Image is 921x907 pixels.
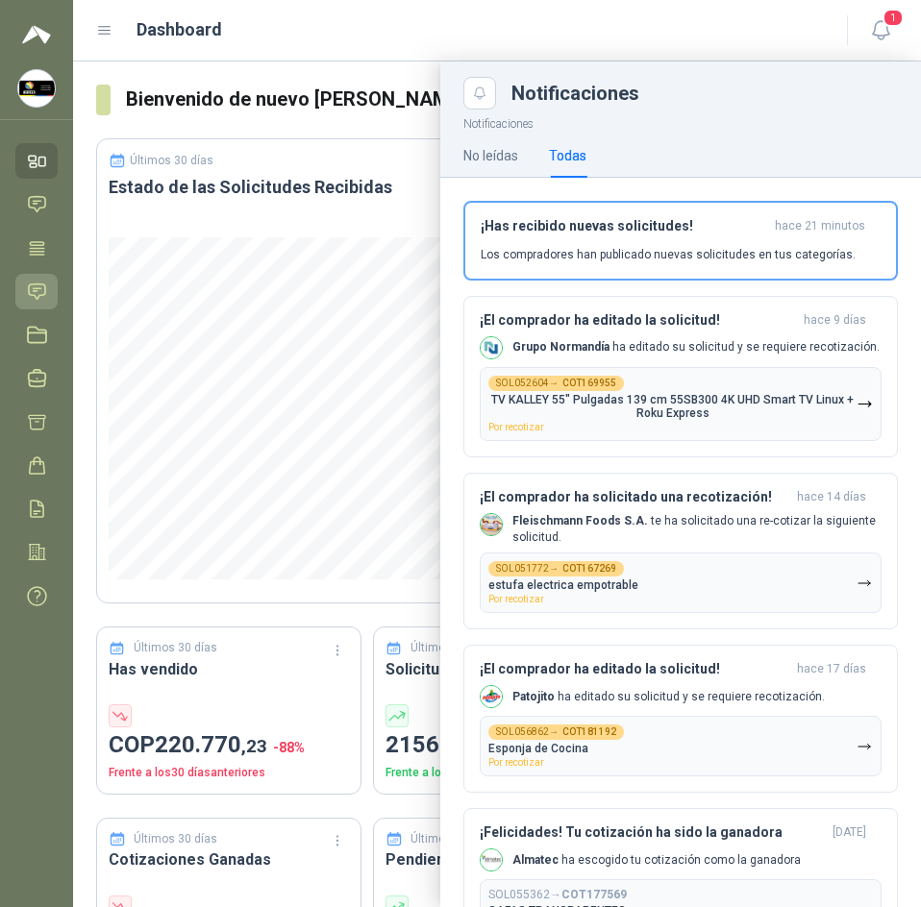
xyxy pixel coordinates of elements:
span: 1 [883,9,904,27]
div: Notificaciones [511,84,898,103]
div: No leídas [463,145,518,166]
p: TV KALLEY 55" Pulgadas 139 cm 55SB300 4K UHD Smart TV Linux + Roku Express [488,393,857,420]
b: COT177569 [561,888,627,901]
img: Company Logo [481,514,502,535]
img: Company Logo [18,70,55,107]
span: [DATE] [833,824,866,841]
p: estufa electrica empotrable [488,578,638,592]
b: COT169955 [562,379,616,388]
button: Close [463,77,496,110]
div: SOL052604 → [488,376,624,391]
div: Todas [549,145,586,166]
img: Company Logo [481,686,502,707]
span: hace 9 días [804,312,866,329]
span: Por recotizar [488,757,544,768]
h3: ¡El comprador ha editado la solicitud! [480,661,789,677]
p: te ha solicitado una re-cotizar la siguiente solicitud. [512,513,882,546]
img: Company Logo [481,849,502,870]
button: SOL051772→COT167269estufa electrica empotrablePor recotizar [480,552,882,613]
button: SOL056862→COT181192Esponja de CocinaPor recotizar [480,716,882,776]
button: ¡El comprador ha solicitado una recotización!hace 14 días Company LogoFleischmann Foods S.A. te h... [463,473,898,630]
b: COT167269 [562,564,616,574]
h3: ¡Has recibido nuevas solicitudes! [481,218,767,234]
p: Esponja de Cocina [488,742,588,755]
h3: ¡Felicidades! Tu cotización ha sido la ganadora [480,824,825,841]
p: Los compradores han publicado nuevas solicitudes en tus categorías. [481,246,856,263]
button: ¡El comprador ha editado la solicitud!hace 17 días Company LogoPatojito ha editado su solicitud y... [463,645,898,793]
button: 1 [863,13,898,48]
span: Por recotizar [488,594,544,604]
p: SOL055362 → [488,888,627,902]
span: hace 17 días [797,661,866,677]
button: ¡Has recibido nuevas solicitudes!hace 21 minutos Los compradores han publicado nuevas solicitudes... [463,201,898,281]
img: Logo peakr [22,23,51,46]
p: ha editado su solicitud y se requiere recotización. [512,339,880,355]
h1: Dashboard [137,16,222,43]
button: SOL052604→COT169955TV KALLEY 55" Pulgadas 139 cm 55SB300 4K UHD Smart TV Linux + Roku ExpressPor ... [480,367,882,441]
button: ¡El comprador ha editado la solicitud!hace 9 días Company LogoGrupo Normandía ha editado su solic... [463,296,898,457]
span: hace 21 minutos [775,218,865,234]
div: SOL056862 → [488,724,624,740]
span: Por recotizar [488,422,544,432]
b: Fleischmann Foods S.A. [512,514,648,527]
b: Grupo Normandía [512,340,610,354]
h3: ¡El comprador ha editado la solicitud! [480,312,796,329]
div: SOL051772 → [488,561,624,576]
b: Patojito [512,690,555,703]
b: COT181192 [562,727,616,737]
p: Notificaciones [440,110,921,134]
p: ha escogido tu cotización como la ganadora [512,852,801,869]
h3: ¡El comprador ha solicitado una recotización! [480,489,789,505]
p: ha editado su solicitud y se requiere recotización. [512,689,825,705]
b: Almatec [512,853,559,867]
span: hace 14 días [797,489,866,505]
img: Company Logo [481,337,502,358]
